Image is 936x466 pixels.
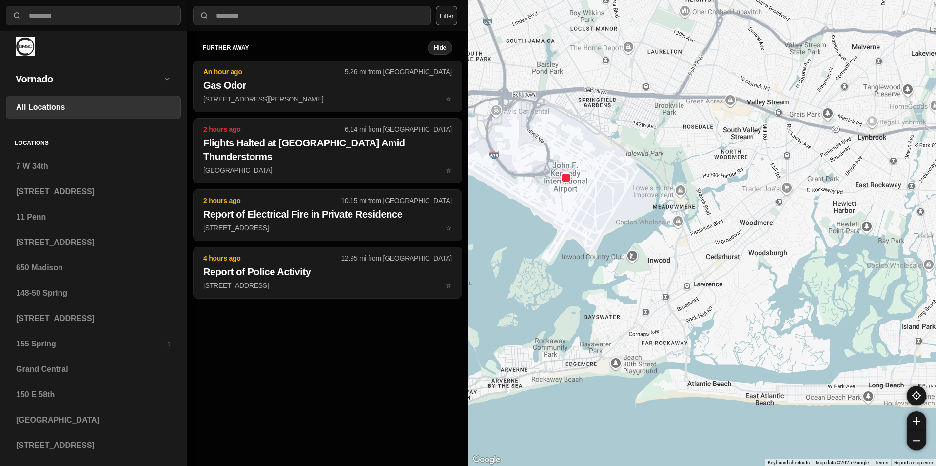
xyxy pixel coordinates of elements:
a: 155 Spring1 [6,332,181,356]
h2: Report of Electrical Fire in Private Residence [203,207,452,221]
h3: 650 Madison [16,262,171,274]
span: star [446,166,452,174]
a: All Locations [6,96,181,119]
a: 150 E 58th [6,383,181,406]
p: [STREET_ADDRESS] [203,223,452,233]
span: star [446,95,452,103]
img: search [12,11,22,20]
p: 2 hours ago [203,124,345,134]
a: [STREET_ADDRESS] [6,434,181,457]
a: An hour ago5.26 mi from [GEOGRAPHIC_DATA]Gas Odor[STREET_ADDRESS][PERSON_NAME]star [193,95,462,103]
a: 2 hours ago6.14 mi from [GEOGRAPHIC_DATA]Flights Halted at [GEOGRAPHIC_DATA] Amid Thunderstorms[G... [193,166,462,174]
a: 148-50 Spring [6,282,181,305]
h3: All Locations [16,101,171,113]
p: An hour ago [203,67,345,77]
h3: 155 Spring [16,338,167,350]
img: zoom-out [913,437,920,445]
a: [STREET_ADDRESS] [6,231,181,254]
a: Grand Central [6,358,181,381]
h2: Vornado [16,72,163,86]
h3: Grand Central [16,364,171,375]
img: logo [16,37,35,56]
p: [GEOGRAPHIC_DATA] [203,165,452,175]
h3: [STREET_ADDRESS] [16,186,171,198]
h5: further away [203,44,428,52]
img: recenter [912,391,921,400]
p: 5.26 mi from [GEOGRAPHIC_DATA] [345,67,452,77]
h3: 150 E 58th [16,389,171,401]
img: zoom-in [913,417,920,425]
a: 7 W 34th [6,155,181,178]
button: 2 hours ago6.14 mi from [GEOGRAPHIC_DATA]Flights Halted at [GEOGRAPHIC_DATA] Amid Thunderstorms[G... [193,118,462,183]
p: 6.14 mi from [GEOGRAPHIC_DATA] [345,124,452,134]
span: Map data ©2025 Google [816,460,869,465]
button: zoom-out [907,431,926,450]
p: [STREET_ADDRESS] [203,281,452,290]
h3: 7 W 34th [16,161,171,172]
button: recenter [907,386,926,405]
span: star [446,224,452,232]
a: 11 Penn [6,205,181,229]
img: open [163,75,171,82]
a: Open this area in Google Maps (opens a new window) [470,453,503,466]
a: Report a map error [894,460,933,465]
button: Filter [436,6,457,25]
h2: Flights Halted at [GEOGRAPHIC_DATA] Amid Thunderstorms [203,136,452,163]
p: 12.95 mi from [GEOGRAPHIC_DATA] [341,253,452,263]
a: [STREET_ADDRESS] [6,307,181,330]
a: [STREET_ADDRESS] [6,180,181,203]
button: An hour ago5.26 mi from [GEOGRAPHIC_DATA]Gas Odor[STREET_ADDRESS][PERSON_NAME]star [193,61,462,112]
p: 1 [167,339,171,349]
button: Hide [428,41,452,55]
a: 2 hours ago10.15 mi from [GEOGRAPHIC_DATA]Report of Electrical Fire in Private Residence[STREET_A... [193,223,462,232]
h3: [STREET_ADDRESS] [16,440,171,451]
a: 4 hours ago12.95 mi from [GEOGRAPHIC_DATA]Report of Police Activity[STREET_ADDRESS]star [193,281,462,289]
span: star [446,282,452,289]
h3: [STREET_ADDRESS] [16,237,171,248]
h3: 11 Penn [16,211,171,223]
small: Hide [434,44,446,52]
p: 10.15 mi from [GEOGRAPHIC_DATA] [341,196,452,205]
h3: [GEOGRAPHIC_DATA] [16,414,171,426]
h5: Locations [6,127,181,155]
h2: Report of Police Activity [203,265,452,279]
p: [STREET_ADDRESS][PERSON_NAME] [203,94,452,104]
img: search [199,11,209,20]
h3: [STREET_ADDRESS] [16,313,171,324]
p: 4 hours ago [203,253,341,263]
a: Terms (opens in new tab) [875,460,888,465]
button: zoom-in [907,411,926,431]
a: 650 Madison [6,256,181,280]
img: Google [470,453,503,466]
h3: 148-50 Spring [16,287,171,299]
button: 2 hours ago10.15 mi from [GEOGRAPHIC_DATA]Report of Electrical Fire in Private Residence[STREET_A... [193,189,462,241]
button: 4 hours ago12.95 mi from [GEOGRAPHIC_DATA]Report of Police Activity[STREET_ADDRESS]star [193,247,462,299]
p: 2 hours ago [203,196,341,205]
a: [GEOGRAPHIC_DATA] [6,408,181,432]
h2: Gas Odor [203,79,452,92]
button: Keyboard shortcuts [768,459,810,466]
